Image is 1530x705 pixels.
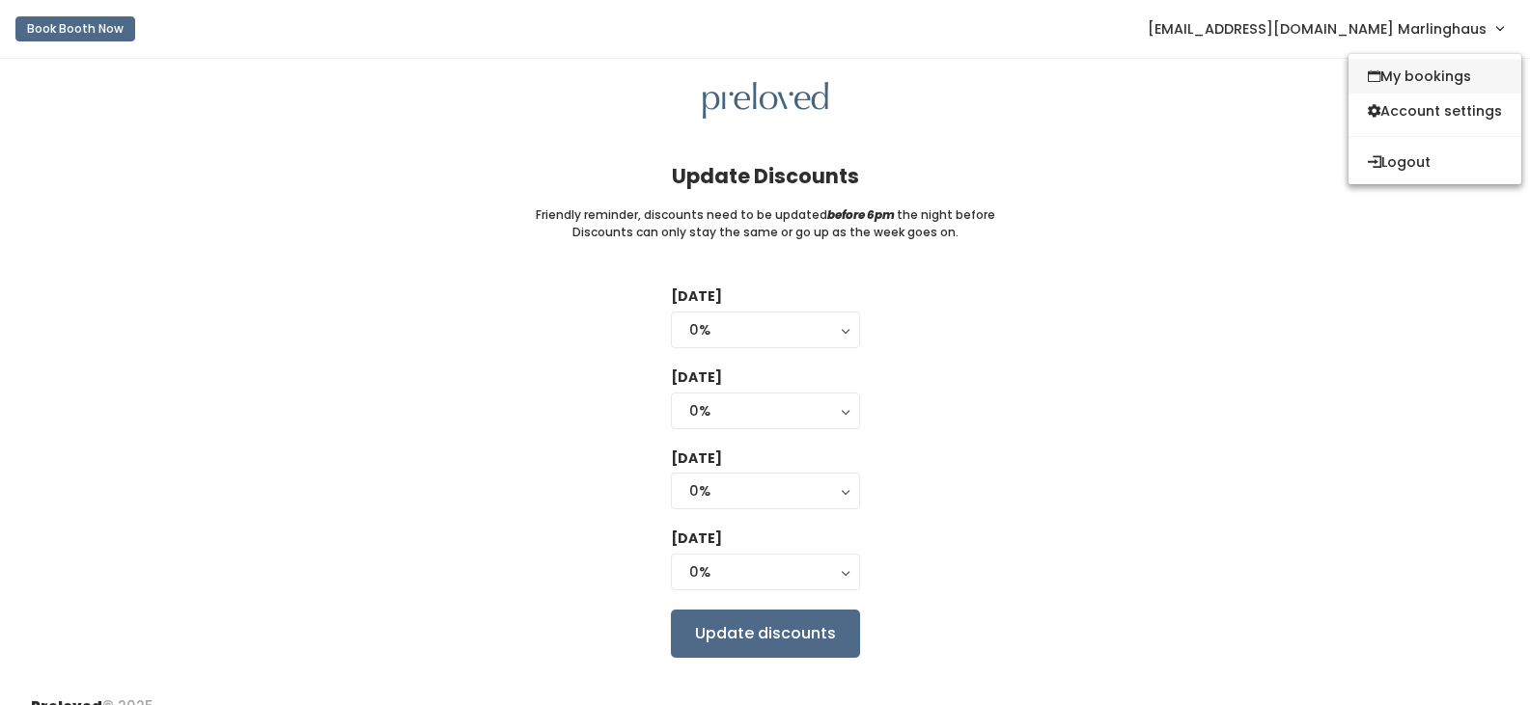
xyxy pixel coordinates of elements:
[15,8,135,50] a: Book Booth Now
[671,286,722,307] label: [DATE]
[671,367,722,388] label: [DATE]
[689,319,842,340] div: 0%
[671,312,860,348] button: 0%
[1349,59,1521,94] a: My bookings
[1148,18,1487,40] span: [EMAIL_ADDRESS][DOMAIN_NAME] Marlinghaus
[671,610,860,658] input: Update discounts
[1128,8,1522,49] a: [EMAIL_ADDRESS][DOMAIN_NAME] Marlinghaus
[671,393,860,429] button: 0%
[703,82,828,120] img: preloved logo
[671,448,722,469] label: [DATE]
[15,16,135,41] button: Book Booth Now
[671,529,722,549] label: [DATE]
[1349,145,1521,179] button: Logout
[572,224,959,241] small: Discounts can only stay the same or go up as the week goes on.
[827,206,895,223] i: before 6pm
[671,554,860,590] button: 0%
[689,400,842,421] div: 0%
[536,206,995,224] small: Friendly reminder, discounts need to be updated the night before
[672,165,859,187] h4: Update Discounts
[1349,94,1521,128] a: Account settings
[689,480,842,502] div: 0%
[689,561,842,583] div: 0%
[671,473,860,509] button: 0%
